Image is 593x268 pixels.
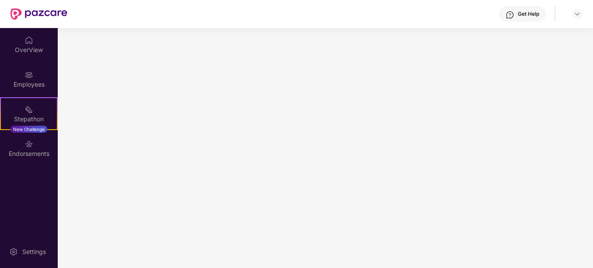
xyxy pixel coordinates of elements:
img: New Pazcare Logo [10,8,67,20]
img: svg+xml;base64,PHN2ZyBpZD0iU2V0dGluZy0yMHgyMCIgeG1sbnM9Imh0dHA6Ly93d3cudzMub3JnLzIwMDAvc3ZnIiB3aW... [9,247,18,256]
div: Stepathon [1,115,57,123]
img: svg+xml;base64,PHN2ZyBpZD0iRW1wbG95ZWVzIiB4bWxucz0iaHR0cDovL3d3dy53My5vcmcvMjAwMC9zdmciIHdpZHRoPS... [24,71,33,79]
div: New Challenge [10,126,47,133]
div: Get Help [518,11,539,18]
img: svg+xml;base64,PHN2ZyBpZD0iRHJvcGRvd24tMzJ4MzIiIHhtbG5zPSJodHRwOi8vd3d3LnczLm9yZy8yMDAwL3N2ZyIgd2... [574,11,581,18]
img: svg+xml;base64,PHN2ZyBpZD0iSGVscC0zMngzMiIgeG1sbnM9Imh0dHA6Ly93d3cudzMub3JnLzIwMDAvc3ZnIiB3aWR0aD... [506,11,514,19]
div: Settings [20,247,49,256]
img: svg+xml;base64,PHN2ZyBpZD0iRW5kb3JzZW1lbnRzIiB4bWxucz0iaHR0cDovL3d3dy53My5vcmcvMjAwMC9zdmciIHdpZH... [24,140,33,148]
img: svg+xml;base64,PHN2ZyBpZD0iSG9tZSIgeG1sbnM9Imh0dHA6Ly93d3cudzMub3JnLzIwMDAvc3ZnIiB3aWR0aD0iMjAiIG... [24,36,33,45]
img: svg+xml;base64,PHN2ZyB4bWxucz0iaHR0cDovL3d3dy53My5vcmcvMjAwMC9zdmciIHdpZHRoPSIyMSIgaGVpZ2h0PSIyMC... [24,105,33,114]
